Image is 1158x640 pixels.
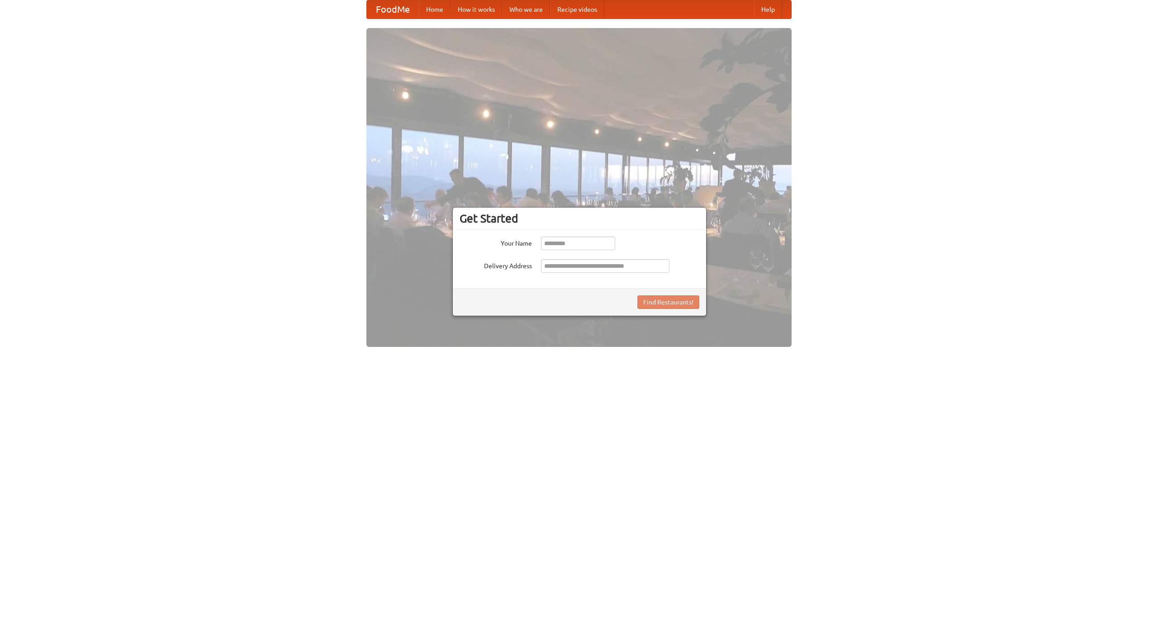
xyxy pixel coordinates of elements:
label: Delivery Address [460,259,532,270]
button: Find Restaurants! [637,295,699,309]
a: Recipe videos [550,0,604,19]
a: Help [754,0,782,19]
a: FoodMe [367,0,419,19]
label: Your Name [460,237,532,248]
h3: Get Started [460,212,699,225]
a: Home [419,0,451,19]
a: Who we are [502,0,550,19]
a: How it works [451,0,502,19]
